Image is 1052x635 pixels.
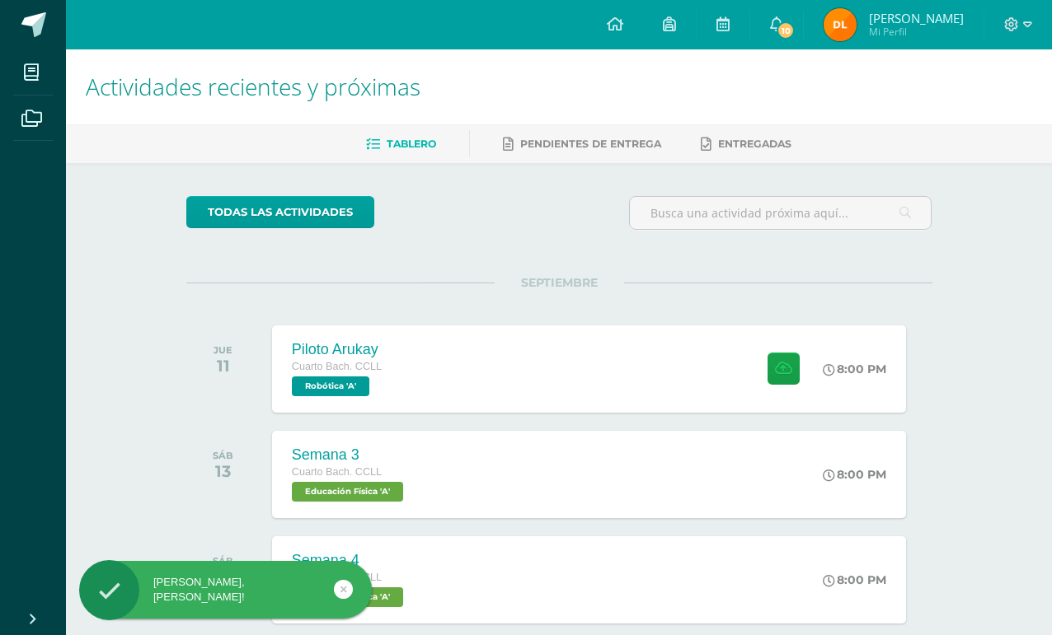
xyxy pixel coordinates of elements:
div: Piloto Arukay [292,341,382,358]
div: Semana 3 [292,446,407,464]
span: Robótica 'A' [292,376,369,396]
div: SÁB [213,555,233,567]
img: 7914464a1988822f9b8776cbc87c6af9.png [824,8,857,41]
div: JUE [214,344,232,356]
span: Actividades recientes y próximas [86,71,420,102]
span: Mi Perfil [869,25,964,39]
span: Cuarto Bach. CCLL [292,466,382,478]
a: todas las Actividades [186,196,374,228]
span: 10 [777,21,795,40]
div: 8:00 PM [823,362,886,376]
span: [PERSON_NAME] [869,10,964,26]
div: 13 [213,461,233,481]
span: SEPTIEMBRE [495,275,624,290]
span: Entregadas [718,138,791,150]
div: 11 [214,356,232,376]
a: Entregadas [701,131,791,157]
span: Cuarto Bach. CCLL [292,361,382,372]
div: 8:00 PM [823,467,886,482]
span: Pendientes de entrega [520,138,661,150]
div: 8:00 PM [823,572,886,587]
span: Tablero [387,138,436,150]
a: Pendientes de entrega [503,131,661,157]
div: SÁB [213,450,233,461]
input: Busca una actividad próxima aquí... [630,197,932,229]
div: Semana 4 [292,552,407,569]
a: Tablero [366,131,436,157]
div: [PERSON_NAME], [PERSON_NAME]! [79,575,372,605]
span: Educación Física 'A' [292,482,403,502]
